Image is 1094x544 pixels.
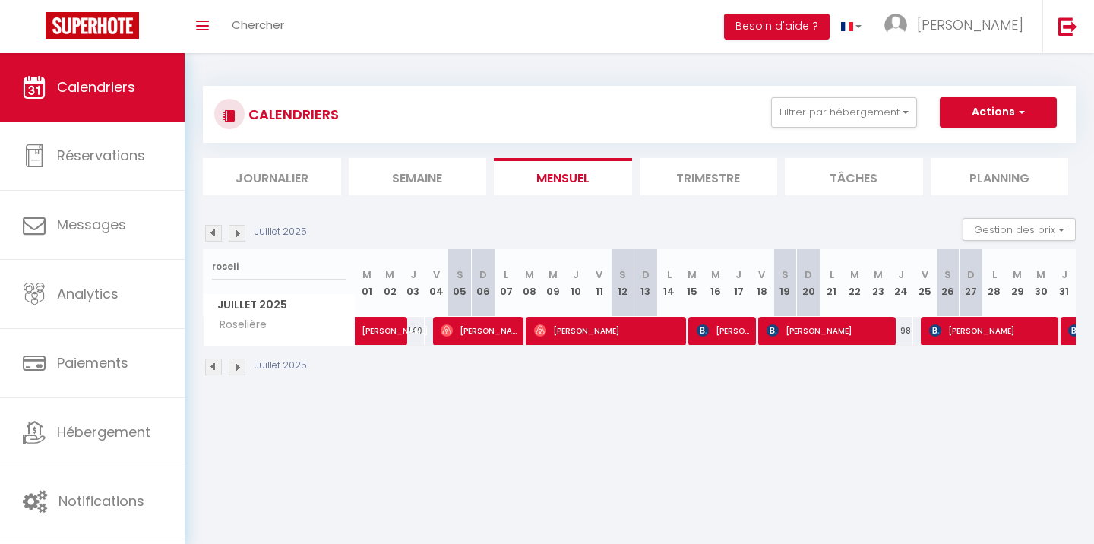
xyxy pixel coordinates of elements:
[1058,17,1077,36] img: logout
[940,97,1057,128] button: Actions
[518,249,542,317] th: 08
[57,215,126,234] span: Messages
[385,267,394,282] abbr: M
[634,249,658,317] th: 13
[504,267,508,282] abbr: L
[619,267,626,282] abbr: S
[929,316,1054,345] span: [PERSON_NAME]
[820,249,843,317] th: 21
[525,267,534,282] abbr: M
[204,294,355,316] span: Juillet 2025
[57,422,150,441] span: Hébergement
[681,249,704,317] th: 15
[362,267,372,282] abbr: M
[57,77,135,96] span: Calendriers
[711,267,720,282] abbr: M
[771,97,917,128] button: Filtrer par hébergement
[245,97,339,131] h3: CALENDRIERS
[362,308,432,337] span: [PERSON_NAME]
[564,249,588,317] th: 10
[494,158,632,195] li: Mensuel
[931,158,1069,195] li: Planning
[448,249,472,317] th: 05
[541,249,564,317] th: 09
[967,267,975,282] abbr: D
[433,267,440,282] abbr: V
[212,253,346,280] input: Rechercher un logement...
[58,492,144,511] span: Notifications
[805,267,812,282] abbr: D
[1061,267,1067,282] abbr: J
[255,225,307,239] p: Juillet 2025
[534,316,683,345] span: [PERSON_NAME]
[867,249,890,317] th: 23
[735,267,741,282] abbr: J
[642,267,650,282] abbr: D
[797,249,820,317] th: 20
[549,267,558,282] abbr: M
[203,158,341,195] li: Journalier
[255,359,307,373] p: Juillet 2025
[410,267,416,282] abbr: J
[587,249,611,317] th: 11
[46,12,139,39] img: Super Booking
[782,267,789,282] abbr: S
[667,267,672,282] abbr: L
[758,267,765,282] abbr: V
[57,284,119,303] span: Analytics
[936,249,960,317] th: 26
[1006,249,1029,317] th: 29
[688,267,697,282] abbr: M
[992,267,997,282] abbr: L
[611,249,634,317] th: 12
[785,158,923,195] li: Tâches
[573,267,579,282] abbr: J
[767,316,892,345] span: [PERSON_NAME]
[1052,249,1076,317] th: 31
[57,146,145,165] span: Réservations
[356,317,379,346] a: [PERSON_NAME]
[884,14,907,36] img: ...
[356,249,379,317] th: 01
[727,249,751,317] th: 17
[917,15,1023,34] span: [PERSON_NAME]
[596,267,602,282] abbr: V
[898,267,904,282] abbr: J
[724,14,830,40] button: Besoin d'aide ?
[697,316,751,345] span: [PERSON_NAME]
[349,158,487,195] li: Semaine
[843,249,867,317] th: 22
[922,267,928,282] abbr: V
[850,267,859,282] abbr: M
[425,249,448,317] th: 04
[830,267,834,282] abbr: L
[206,317,270,334] span: Roselière
[704,249,727,317] th: 16
[983,249,1007,317] th: 28
[963,218,1076,241] button: Gestion des prix
[913,249,937,317] th: 25
[232,17,284,33] span: Chercher
[378,249,402,317] th: 02
[890,249,913,317] th: 24
[944,267,951,282] abbr: S
[640,158,778,195] li: Trimestre
[657,249,681,317] th: 14
[57,353,128,372] span: Paiements
[1030,480,1094,544] iframe: LiveChat chat widget
[1029,249,1053,317] th: 30
[960,249,983,317] th: 27
[1036,267,1045,282] abbr: M
[874,267,883,282] abbr: M
[471,249,495,317] th: 06
[457,267,463,282] abbr: S
[402,249,425,317] th: 03
[890,317,913,345] div: 98
[751,249,774,317] th: 18
[441,316,519,345] span: [PERSON_NAME]
[479,267,487,282] abbr: D
[495,249,518,317] th: 07
[1013,267,1022,282] abbr: M
[773,249,797,317] th: 19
